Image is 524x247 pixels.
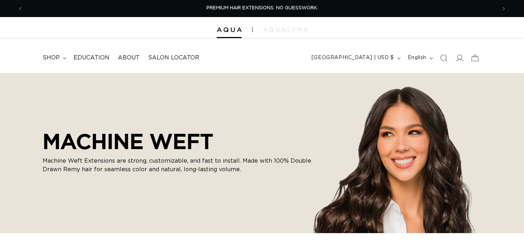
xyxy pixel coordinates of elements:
[43,157,313,174] p: Machine Weft Extensions are strong, customizable, and fast to install. Made with 100% Double Draw...
[307,51,404,65] button: [GEOGRAPHIC_DATA] | USD $
[496,2,512,15] button: Next announcement
[144,50,204,66] a: Salon Locator
[12,2,28,15] button: Previous announcement
[404,51,436,65] button: English
[436,50,452,66] summary: Search
[38,50,69,66] summary: shop
[43,129,313,154] h2: MACHINE WEFT
[43,54,60,62] span: shop
[263,27,308,32] img: aqualyna.com
[69,50,114,66] a: Education
[217,27,242,32] img: Aqua Hair Extensions
[114,50,144,66] a: About
[74,54,109,62] span: Education
[408,54,426,62] span: English
[312,54,394,62] span: [GEOGRAPHIC_DATA] | USD $
[118,54,140,62] span: About
[148,54,199,62] span: Salon Locator
[206,6,318,10] span: PREMIUM HAIR EXTENSIONS. NO GUESSWORK.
